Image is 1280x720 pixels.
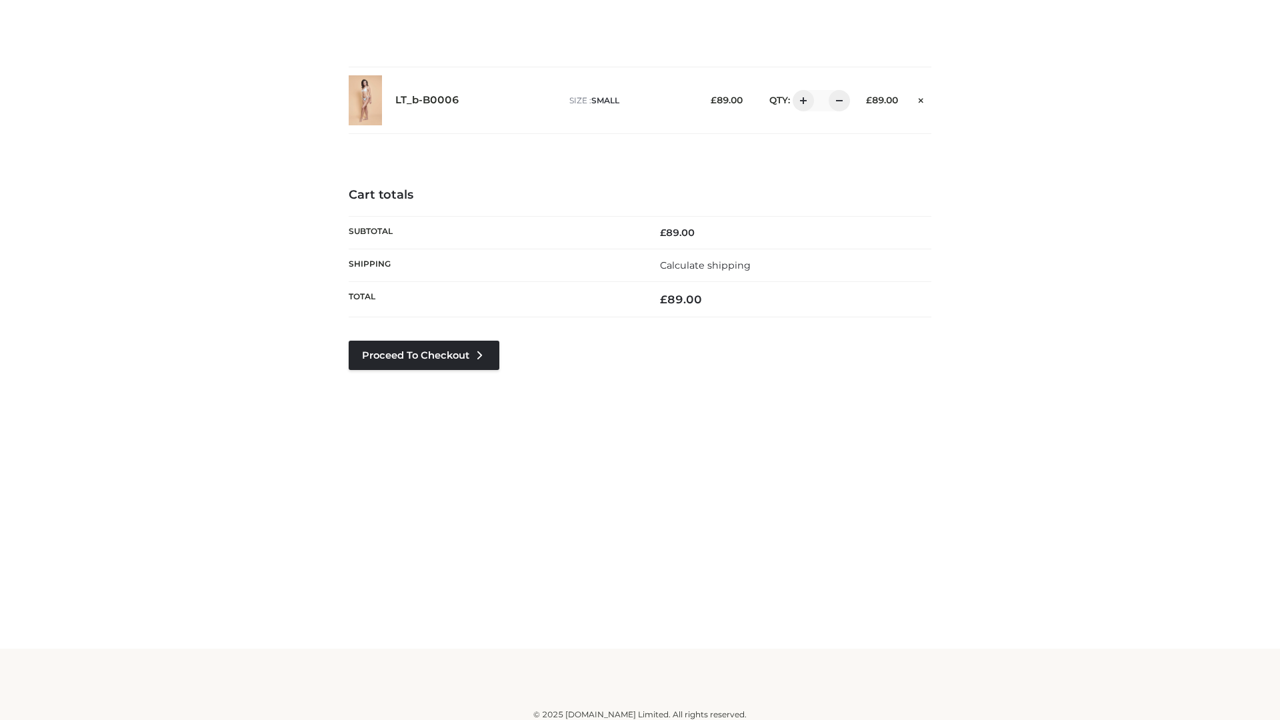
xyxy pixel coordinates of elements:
span: £ [866,95,872,105]
a: Remove this item [911,90,931,107]
a: Proceed to Checkout [349,341,499,370]
span: SMALL [591,95,619,105]
th: Shipping [349,249,640,281]
p: size : [569,95,690,107]
a: Calculate shipping [660,259,751,271]
bdi: 89.00 [660,227,695,239]
span: £ [660,293,667,306]
div: QTY: [756,90,845,111]
th: Total [349,282,640,317]
span: £ [711,95,717,105]
h4: Cart totals [349,188,931,203]
a: LT_b-B0006 [395,94,459,107]
th: Subtotal [349,216,640,249]
bdi: 89.00 [660,293,702,306]
bdi: 89.00 [866,95,898,105]
span: £ [660,227,666,239]
bdi: 89.00 [711,95,743,105]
